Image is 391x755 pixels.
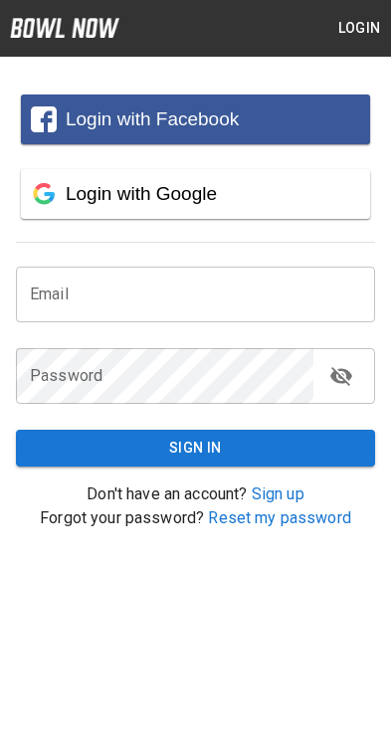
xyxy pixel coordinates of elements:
button: Sign In [16,430,375,467]
a: Reset my password [208,508,351,527]
a: Sign up [252,484,304,503]
button: Login with Google [21,169,370,219]
p: Don't have an account? [16,482,375,506]
p: Forgot your password? [16,506,375,530]
span: Login with Facebook [66,108,239,129]
span: Login with Google [66,183,217,204]
button: Login [327,10,391,47]
button: Login with Facebook [21,94,370,144]
button: toggle password visibility [321,356,361,396]
img: logo [10,18,119,38]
